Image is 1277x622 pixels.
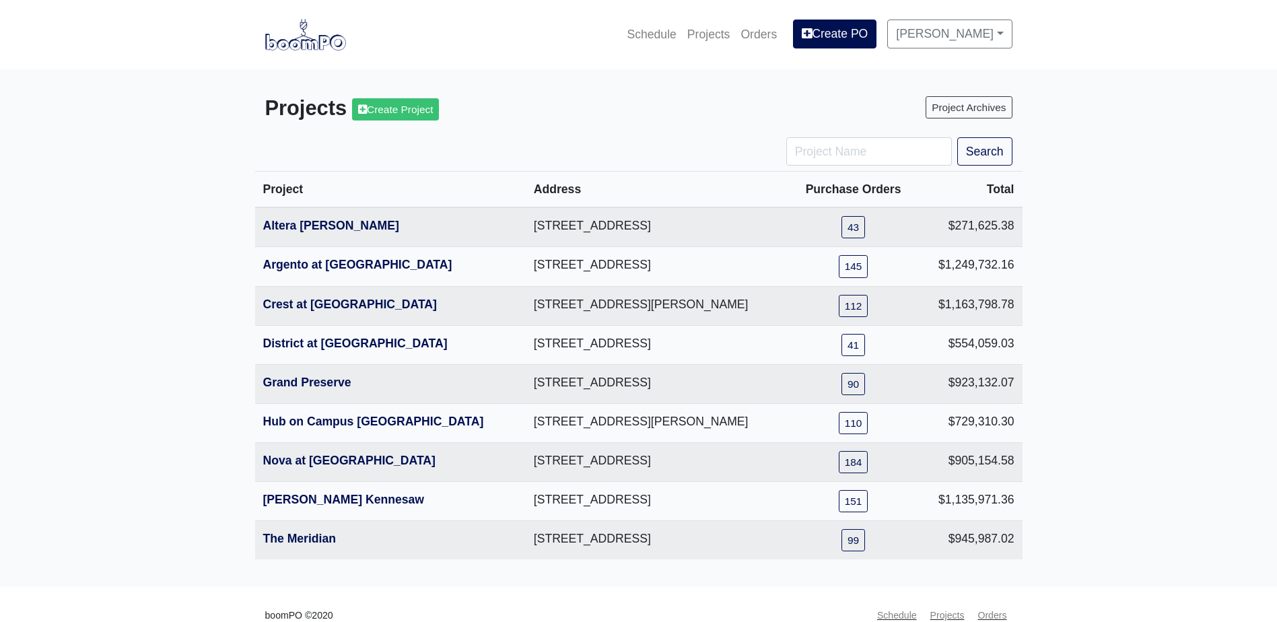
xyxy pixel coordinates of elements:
[917,172,1022,208] th: Total
[839,451,868,473] a: 184
[917,286,1022,325] td: $1,163,798.78
[255,172,526,208] th: Project
[917,325,1022,364] td: $554,059.03
[735,20,782,49] a: Orders
[526,286,790,325] td: [STREET_ADDRESS][PERSON_NAME]
[839,255,868,277] a: 145
[917,364,1022,403] td: $923,132.07
[263,298,437,311] a: Crest at [GEOGRAPHIC_DATA]
[917,247,1022,286] td: $1,249,732.16
[926,96,1012,118] a: Project Archives
[263,337,448,350] a: District at [GEOGRAPHIC_DATA]
[263,454,436,467] a: Nova at [GEOGRAPHIC_DATA]
[839,295,868,317] a: 112
[526,247,790,286] td: [STREET_ADDRESS]
[793,20,876,48] a: Create PO
[352,98,439,120] a: Create Project
[682,20,736,49] a: Projects
[526,325,790,364] td: [STREET_ADDRESS]
[790,172,918,208] th: Purchase Orders
[265,19,346,50] img: boomPO
[526,364,790,403] td: [STREET_ADDRESS]
[839,412,868,434] a: 110
[917,521,1022,560] td: $945,987.02
[526,207,790,247] td: [STREET_ADDRESS]
[263,258,452,271] a: Argento at [GEOGRAPHIC_DATA]
[841,529,865,551] a: 99
[526,482,790,521] td: [STREET_ADDRESS]
[263,493,425,506] a: [PERSON_NAME] Kennesaw
[841,373,865,395] a: 90
[621,20,681,49] a: Schedule
[786,137,952,166] input: Project Name
[526,403,790,442] td: [STREET_ADDRESS][PERSON_NAME]
[265,96,629,121] h3: Projects
[917,482,1022,521] td: $1,135,971.36
[263,219,399,232] a: Altera [PERSON_NAME]
[957,137,1012,166] button: Search
[526,442,790,481] td: [STREET_ADDRESS]
[526,172,790,208] th: Address
[887,20,1012,48] a: [PERSON_NAME]
[263,415,484,428] a: Hub on Campus [GEOGRAPHIC_DATA]
[841,334,865,356] a: 41
[917,442,1022,481] td: $905,154.58
[263,376,351,389] a: Grand Preserve
[917,207,1022,247] td: $271,625.38
[526,521,790,560] td: [STREET_ADDRESS]
[263,532,337,545] a: The Meridian
[841,216,865,238] a: 43
[839,490,868,512] a: 151
[917,403,1022,442] td: $729,310.30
